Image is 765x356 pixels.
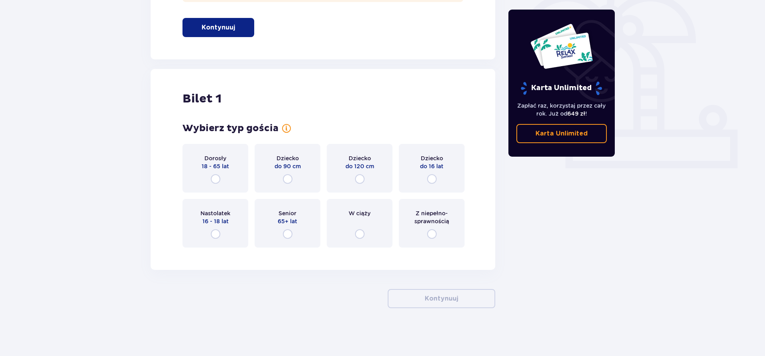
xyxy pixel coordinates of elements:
[535,129,588,138] p: Karta Unlimited
[388,289,495,308] button: Kontynuuj
[349,154,371,162] span: Dziecko
[520,81,603,95] p: Karta Unlimited
[345,162,374,170] span: do 120 cm
[200,209,230,217] span: Nastolatek
[202,217,229,225] span: 16 - 18 lat
[204,154,226,162] span: Dorosły
[182,18,254,37] button: Kontynuuj
[530,23,593,69] img: Dwie karty całoroczne do Suntago z napisem 'UNLIMITED RELAX', na białym tle z tropikalnymi liśćmi...
[275,162,301,170] span: do 90 cm
[202,23,235,32] p: Kontynuuj
[202,162,229,170] span: 18 - 65 lat
[420,162,443,170] span: do 16 lat
[421,154,443,162] span: Dziecko
[277,154,299,162] span: Dziecko
[406,209,457,225] span: Z niepełno­sprawnością
[182,122,279,134] h3: Wybierz typ gościa
[349,209,371,217] span: W ciąży
[567,110,585,117] span: 649 zł
[425,294,458,303] p: Kontynuuj
[516,102,607,118] p: Zapłać raz, korzystaj przez cały rok. Już od !
[516,124,607,143] a: Karta Unlimited
[182,91,222,106] h2: Bilet 1
[278,217,297,225] span: 65+ lat
[279,209,296,217] span: Senior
